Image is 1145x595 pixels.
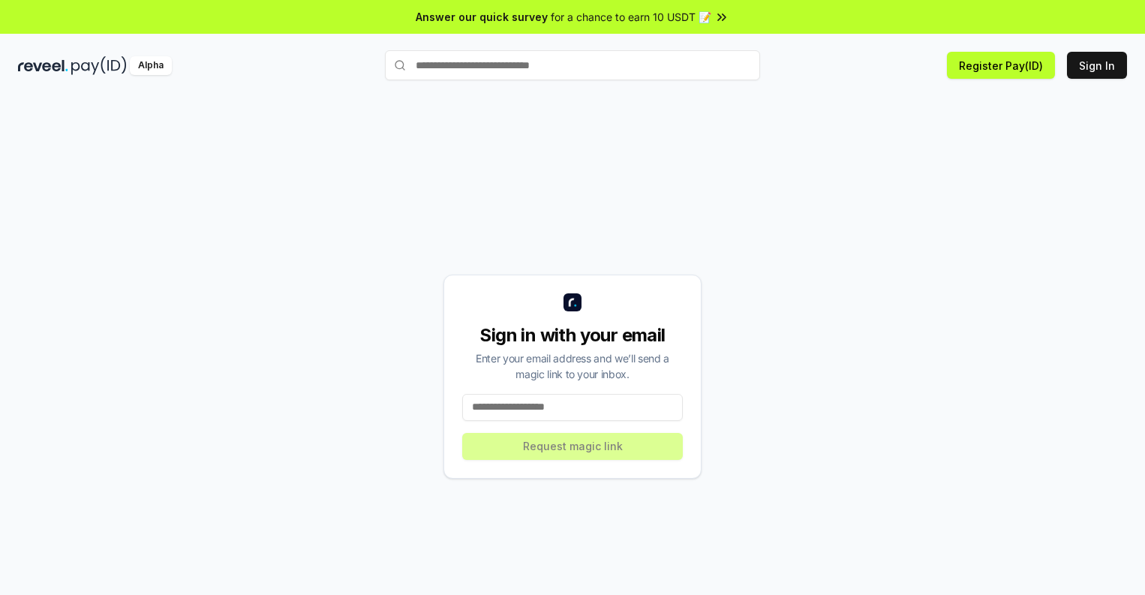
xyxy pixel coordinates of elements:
div: Alpha [130,56,172,75]
span: Answer our quick survey [416,9,548,25]
span: for a chance to earn 10 USDT 📝 [551,9,711,25]
button: Register Pay(ID) [947,52,1055,79]
div: Sign in with your email [462,323,683,347]
img: logo_small [563,293,582,311]
img: reveel_dark [18,56,68,75]
button: Sign In [1067,52,1127,79]
img: pay_id [71,56,127,75]
div: Enter your email address and we’ll send a magic link to your inbox. [462,350,683,382]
